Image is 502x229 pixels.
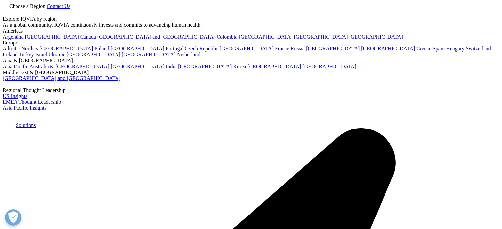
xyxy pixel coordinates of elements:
[3,75,120,81] a: [GEOGRAPHIC_DATA] and [GEOGRAPHIC_DATA]
[217,34,237,40] a: Colombia
[233,64,246,69] a: Korea
[97,34,215,40] a: [GEOGRAPHIC_DATA] and [GEOGRAPHIC_DATA]
[3,64,28,69] a: Asia Pacific
[67,52,120,57] a: [GEOGRAPHIC_DATA]
[433,46,445,51] a: Spain
[185,46,218,51] a: Czech Republic
[177,52,202,57] a: Netherlands
[3,22,499,28] div: As a global community, IQVIA continuously invests and commits to advancing human health.
[3,40,499,46] div: Europe
[466,46,491,51] a: Switzerland
[122,52,176,57] a: [GEOGRAPHIC_DATA]
[9,3,45,9] span: Choose a Region
[291,46,305,51] a: Russia
[3,52,17,57] a: Ireland
[3,87,499,93] div: Regional Thought Leadership
[306,46,360,51] a: [GEOGRAPHIC_DATA]
[294,34,348,40] a: [GEOGRAPHIC_DATA]
[3,46,20,51] a: Adriatic
[29,64,109,69] a: Australia & [GEOGRAPHIC_DATA]
[361,46,415,51] a: [GEOGRAPHIC_DATA]
[446,46,464,51] a: Hungary
[111,64,164,69] a: [GEOGRAPHIC_DATA]
[48,52,65,57] a: Ukraine
[5,209,21,226] button: Voorkeuren openen
[247,64,301,69] a: [GEOGRAPHIC_DATA]
[35,52,47,57] a: Israel
[80,34,96,40] a: Canada
[3,28,499,34] div: Americas
[3,93,27,99] a: US Insights
[21,46,38,51] a: Nordics
[220,46,274,51] a: [GEOGRAPHIC_DATA]
[39,46,93,51] a: [GEOGRAPHIC_DATA]
[3,99,61,105] a: EMEA Thought Leadership
[16,122,36,128] a: Solutions
[3,34,24,40] a: Argentina
[178,64,232,69] a: [GEOGRAPHIC_DATA]
[3,70,499,75] div: Middle East & [GEOGRAPHIC_DATA]
[19,52,34,57] a: Turkey
[47,3,70,9] a: Contact Us
[166,64,177,69] a: India
[166,46,184,51] a: Portugal
[3,105,46,111] a: Asia Pacific Insights
[349,34,403,40] a: [GEOGRAPHIC_DATA]
[275,46,289,51] a: France
[239,34,292,40] a: [GEOGRAPHIC_DATA]
[3,58,499,64] div: Asia & [GEOGRAPHIC_DATA]
[303,64,356,69] a: [GEOGRAPHIC_DATA]
[416,46,431,51] a: Greece
[111,46,164,51] a: [GEOGRAPHIC_DATA]
[94,46,109,51] a: Poland
[3,16,499,22] div: Explore IQVIA by region
[25,34,79,40] a: [GEOGRAPHIC_DATA]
